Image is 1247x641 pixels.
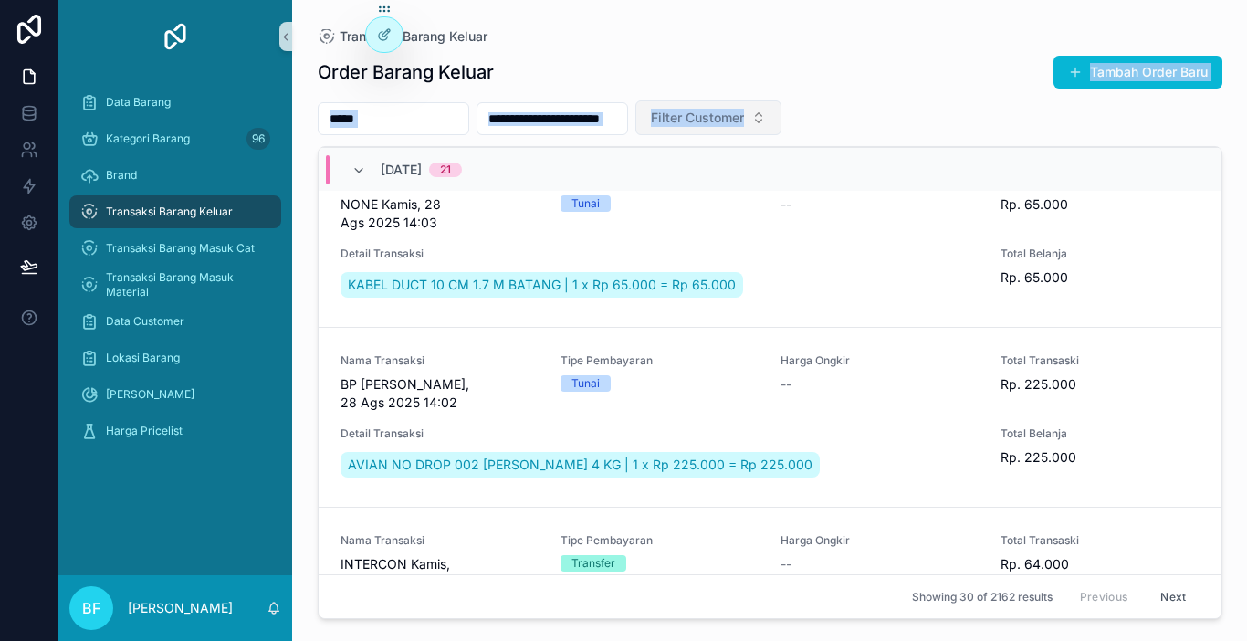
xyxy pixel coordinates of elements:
span: [PERSON_NAME] [106,387,194,402]
span: AVIAN NO DROP 002 [PERSON_NAME] 4 KG | 1 x Rp 225.000 = Rp 225.000 [348,456,812,474]
a: [PERSON_NAME] [69,378,281,411]
span: BF [82,597,100,619]
span: Tipe Pembayaran [561,353,759,368]
div: scrollable content [58,73,292,471]
span: -- [781,375,791,394]
span: Harga Ongkir [781,353,979,368]
span: Nama Transaksi [341,533,539,548]
a: Lokasi Barang [69,342,281,374]
span: INTERCON Kamis, 28 Ags 2025 13:52 [341,555,539,592]
span: [DATE] [381,161,422,179]
span: Detail Transaksi [341,247,980,261]
span: Rp. 65.000 [1001,195,1199,214]
a: Transaksi Barang Keluar [318,27,487,46]
a: Harga Pricelist [69,415,281,447]
a: Kategori Barang96 [69,122,281,155]
span: Transaksi Barang Masuk Cat [106,241,255,256]
span: Nama Transaksi [341,353,539,368]
p: [PERSON_NAME] [128,599,233,617]
span: Total Belanja [1001,247,1199,261]
a: Nama TransaksiNONE Kamis, 28 Ags 2025 14:03Tipe PembayaranTunaiHarga Ongkir--Total TransaskiRp. 6... [319,147,1221,327]
span: Filter Customer [651,109,744,127]
button: Next [1147,583,1199,611]
span: Brand [106,168,137,183]
span: KABEL DUCT 10 CM 1.7 M BATANG | 1 x Rp 65.000 = Rp 65.000 [348,276,736,294]
span: Rp. 225.000 [1001,375,1199,394]
span: Tipe Pembayaran [561,533,759,548]
span: Total Transaski [1001,533,1199,548]
span: Lokasi Barang [106,351,180,365]
span: BP [PERSON_NAME], 28 Ags 2025 14:02 [341,375,539,412]
span: Harga Ongkir [781,533,979,548]
a: Transaksi Barang Masuk Cat [69,232,281,265]
span: Detail Transaksi [341,426,980,441]
a: Data Customer [69,305,281,338]
span: NONE Kamis, 28 Ags 2025 14:03 [341,195,539,232]
span: Total Belanja [1001,426,1199,441]
div: Tunai [571,195,600,212]
h1: Order Barang Keluar [318,59,494,85]
div: 21 [440,163,451,177]
span: Transaksi Barang Keluar [340,27,487,46]
a: KABEL DUCT 10 CM 1.7 M BATANG | 1 x Rp 65.000 = Rp 65.000 [341,272,743,298]
span: -- [781,555,791,573]
span: Harga Pricelist [106,424,183,438]
span: Data Customer [106,314,184,329]
a: Brand [69,159,281,192]
div: Tunai [571,375,600,392]
span: Total Transaski [1001,353,1199,368]
button: Select Button [635,100,781,135]
span: Rp. 64.000 [1001,555,1199,573]
span: -- [781,195,791,214]
span: Rp. 225.000 [1001,448,1199,467]
div: Transfer [571,555,615,572]
img: App logo [161,22,190,51]
span: Kategori Barang [106,131,190,146]
a: Transaksi Barang Masuk Material [69,268,281,301]
a: Data Barang [69,86,281,119]
a: Nama TransaksiBP [PERSON_NAME], 28 Ags 2025 14:02Tipe PembayaranTunaiHarga Ongkir--Total Transask... [319,327,1221,507]
span: Data Barang [106,95,171,110]
a: Transaksi Barang Keluar [69,195,281,228]
a: AVIAN NO DROP 002 [PERSON_NAME] 4 KG | 1 x Rp 225.000 = Rp 225.000 [341,452,820,478]
span: Rp. 65.000 [1001,268,1199,287]
span: Transaksi Barang Masuk Material [106,270,263,299]
span: Showing 30 of 2162 results [912,590,1053,604]
button: Tambah Order Baru [1053,56,1222,89]
div: 96 [246,128,270,150]
span: Transaksi Barang Keluar [106,205,233,219]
